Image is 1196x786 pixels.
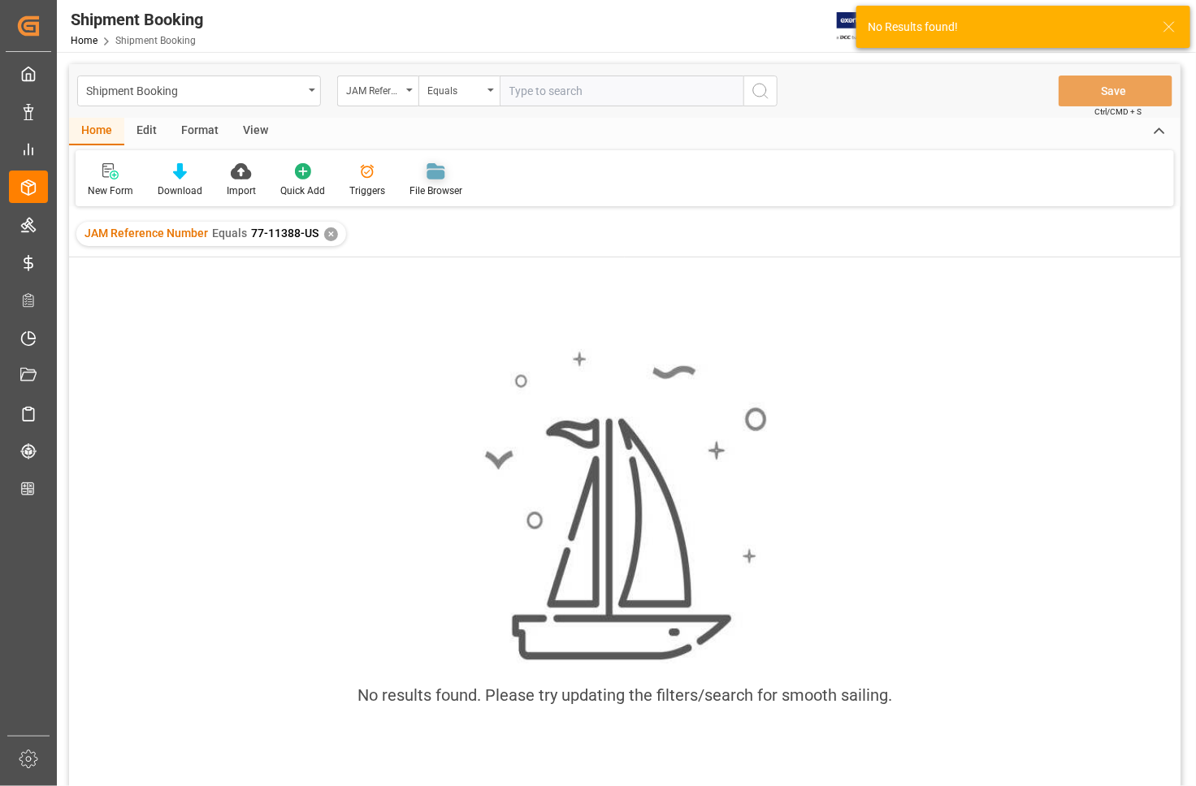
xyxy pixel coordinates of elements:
[1094,106,1142,118] span: Ctrl/CMD + S
[69,118,124,145] div: Home
[280,184,325,198] div: Quick Add
[212,227,247,240] span: Equals
[500,76,743,106] input: Type to search
[418,76,500,106] button: open menu
[427,80,483,98] div: Equals
[1059,76,1172,106] button: Save
[77,76,321,106] button: open menu
[71,35,97,46] a: Home
[337,76,418,106] button: open menu
[251,227,318,240] span: 77-11388-US
[86,80,303,100] div: Shipment Booking
[483,349,767,663] img: smooth_sailing.jpeg
[88,184,133,198] div: New Form
[349,184,385,198] div: Triggers
[84,227,208,240] span: JAM Reference Number
[71,7,203,32] div: Shipment Booking
[357,683,892,707] div: No results found. Please try updating the filters/search for smooth sailing.
[868,19,1147,36] div: No Results found!
[743,76,778,106] button: search button
[346,80,401,98] div: JAM Reference Number
[169,118,231,145] div: Format
[227,184,256,198] div: Import
[124,118,169,145] div: Edit
[409,184,462,198] div: File Browser
[231,118,280,145] div: View
[324,227,338,241] div: ✕
[837,12,893,41] img: Exertis%20JAM%20-%20Email%20Logo.jpg_1722504956.jpg
[158,184,202,198] div: Download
